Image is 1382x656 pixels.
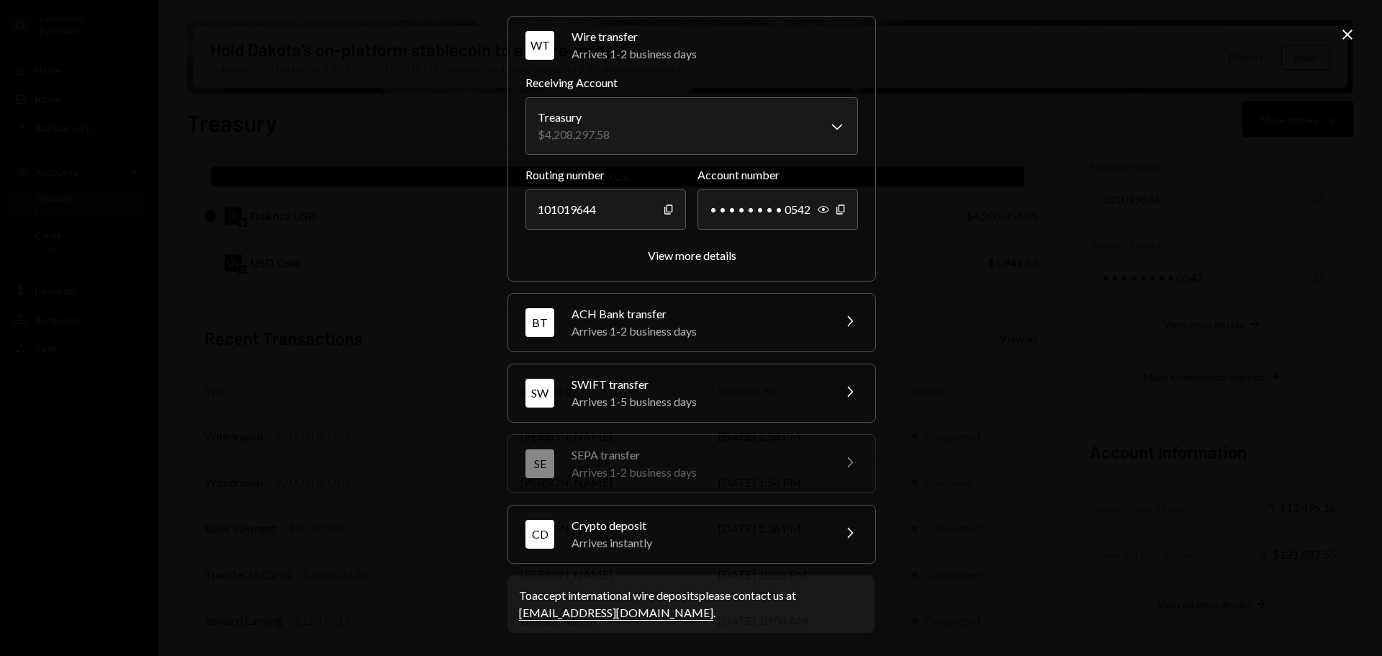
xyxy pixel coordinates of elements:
[697,189,858,230] div: • • • • • • • • 0542
[572,305,823,323] div: ACH Bank transfer
[572,376,823,393] div: SWIFT transfer
[525,74,858,264] div: WTWire transferArrives 1-2 business days
[525,97,858,155] button: Receiving Account
[648,248,736,262] div: View more details
[525,379,554,408] div: SW
[525,166,686,184] label: Routing number
[572,28,858,45] div: Wire transfer
[525,308,554,337] div: BT
[648,248,736,264] button: View more details
[525,189,686,230] div: 101019644
[572,517,823,534] div: Crypto deposit
[572,464,823,481] div: Arrives 1-2 business days
[519,606,713,621] a: [EMAIL_ADDRESS][DOMAIN_NAME]
[525,74,858,91] label: Receiving Account
[508,364,875,422] button: SWSWIFT transferArrives 1-5 business days
[697,166,858,184] label: Account number
[572,393,823,410] div: Arrives 1-5 business days
[508,435,875,493] button: SESEPA transferArrives 1-2 business days
[525,520,554,549] div: CD
[525,449,554,478] div: SE
[508,294,875,351] button: BTACH Bank transferArrives 1-2 business days
[508,506,875,563] button: CDCrypto depositArrives instantly
[508,17,875,74] button: WTWire transferArrives 1-2 business days
[572,534,823,552] div: Arrives instantly
[572,446,823,464] div: SEPA transfer
[525,31,554,60] div: WT
[572,45,858,63] div: Arrives 1-2 business days
[572,323,823,340] div: Arrives 1-2 business days
[519,587,863,621] div: To accept international wire deposits please contact us at .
